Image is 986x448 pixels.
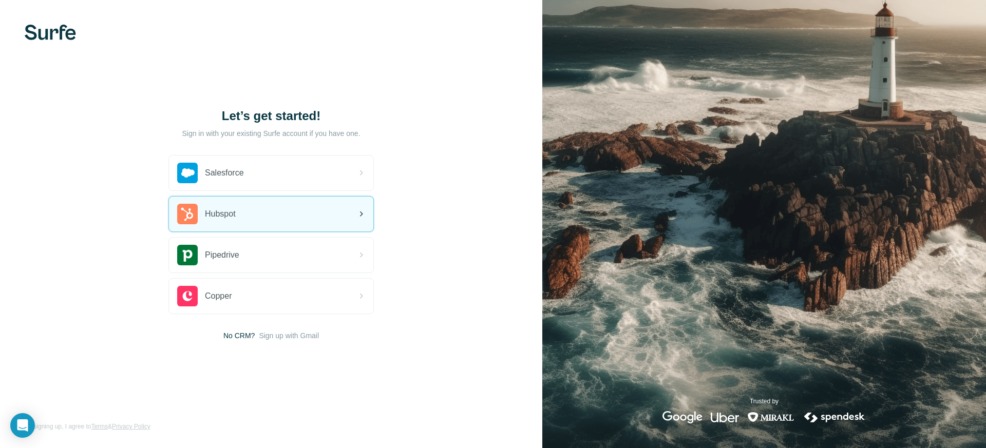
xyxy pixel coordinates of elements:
[223,330,255,341] span: No CRM?
[182,128,360,139] p: Sign in with your existing Surfe account if you have one.
[168,108,374,124] h1: Let’s get started!
[91,423,108,430] a: Terms
[259,330,319,341] button: Sign up with Gmail
[177,204,198,224] img: hubspot's logo
[25,422,150,431] span: By signing up, I agree to &
[205,167,244,179] span: Salesforce
[112,423,150,430] a: Privacy Policy
[25,25,76,40] img: Surfe's logo
[177,163,198,183] img: salesforce's logo
[205,290,232,302] span: Copper
[205,249,239,261] span: Pipedrive
[803,411,866,423] img: spendesk's logo
[750,397,779,406] p: Trusted by
[10,413,35,438] div: Open Intercom Messenger
[662,411,703,423] img: google's logo
[177,286,198,306] img: copper's logo
[205,208,236,220] span: Hubspot
[747,411,794,423] img: mirakl's logo
[711,411,739,423] img: uber's logo
[177,245,198,265] img: pipedrive's logo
